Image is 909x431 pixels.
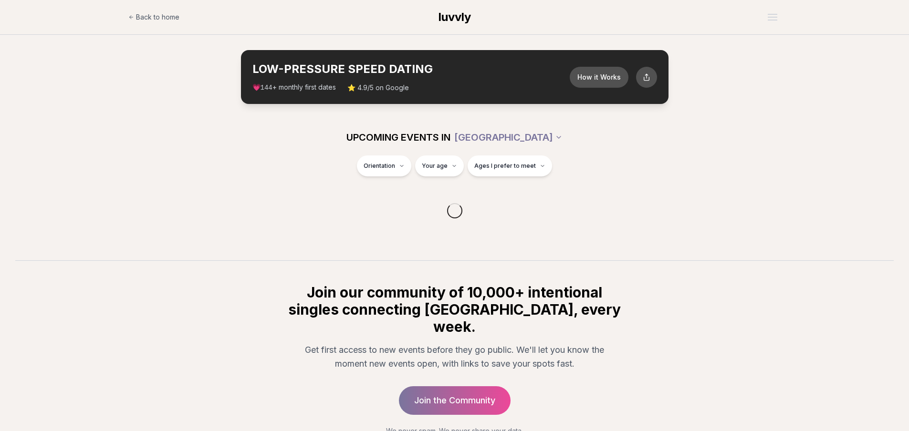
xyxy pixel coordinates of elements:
[136,12,179,22] span: Back to home
[474,162,536,170] span: Ages I prefer to meet
[422,162,448,170] span: Your age
[439,10,471,25] a: luvvly
[357,155,411,176] button: Orientation
[764,10,781,24] button: Open menu
[252,62,570,77] h2: LOW-PRESSURE SPEED DATING
[128,8,179,27] a: Back to home
[364,162,395,170] span: Orientation
[399,386,511,415] a: Join the Community
[252,82,336,92] span: 💗 + monthly first dates
[454,127,563,148] button: [GEOGRAPHIC_DATA]
[347,83,409,92] span: ⭐ 4.9/5 on Google
[415,155,464,176] button: Your age
[294,343,615,371] p: Get first access to new events before they go public. We'll let you know the moment new events op...
[570,67,628,88] button: How it Works
[287,284,623,335] h2: Join our community of 10,000+ intentional singles connecting [GEOGRAPHIC_DATA], every week.
[439,10,471,24] span: luvvly
[468,155,552,176] button: Ages I prefer to meet
[261,84,272,92] span: 144
[346,131,450,144] span: UPCOMING EVENTS IN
